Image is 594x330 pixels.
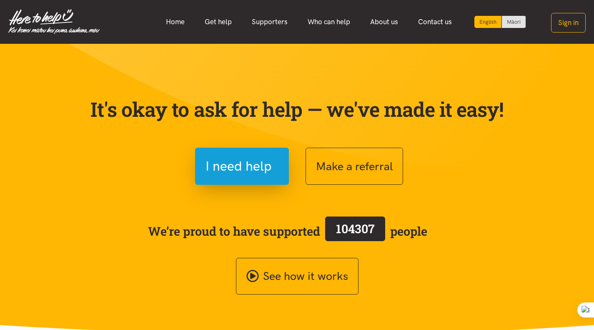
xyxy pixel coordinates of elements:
a: Home [156,13,195,31]
span: I need help [206,156,272,177]
button: Sign in [551,13,586,33]
button: I need help [195,148,289,185]
a: About us [360,13,408,31]
span: We’re proud to have supported people [148,215,427,247]
div: Current language [474,16,502,28]
a: Who can help [298,13,360,31]
a: Contact us [408,13,462,31]
div: Language toggle [474,16,526,28]
a: Get help [195,13,242,31]
img: Home [8,9,100,34]
a: See how it works [236,258,358,295]
span: 104307 [336,221,375,237]
a: Switch to Te Reo Māori [502,16,526,28]
a: 104307 [320,215,390,247]
button: Make a referral [306,148,403,185]
a: Supporters [242,13,298,31]
p: It's okay to ask for help — we've made it easy! [89,97,506,121]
